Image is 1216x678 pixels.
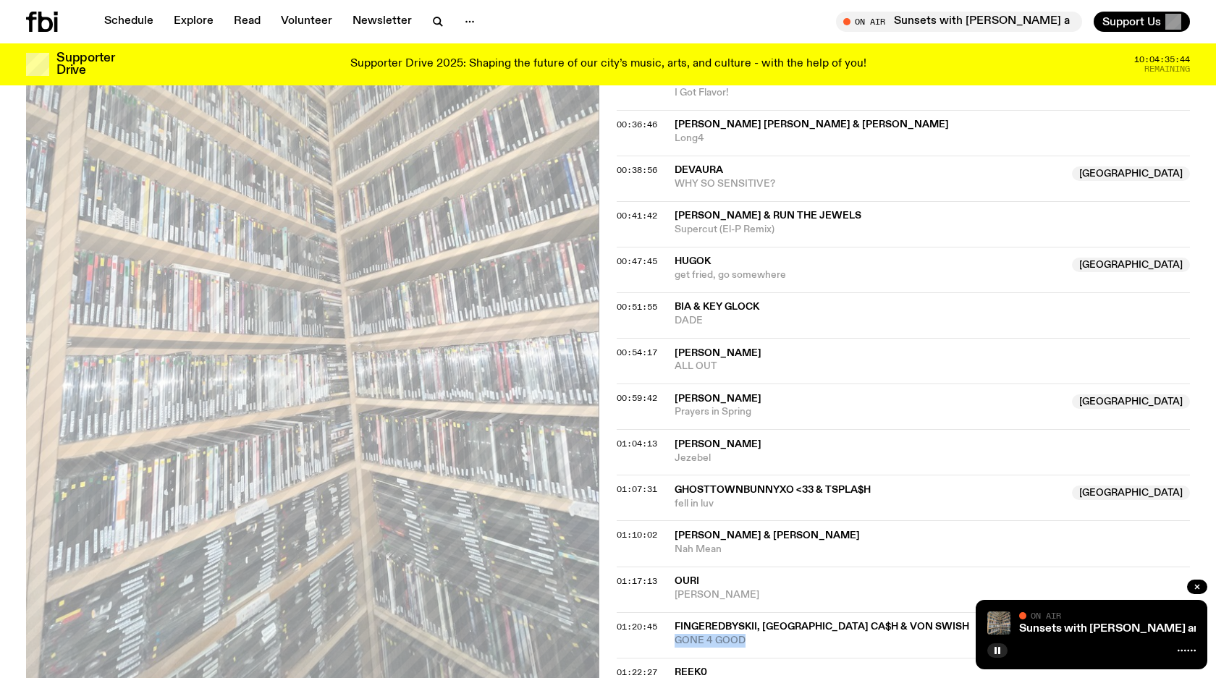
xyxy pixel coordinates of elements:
[617,255,657,267] span: 00:47:45
[675,165,723,175] span: DEVAURA
[675,485,871,495] span: GhosttownBunnyxo <33 & Tspla$h
[675,223,1190,237] span: Supercut (El-P Remix)
[617,483,657,495] span: 01:07:31
[836,12,1082,32] button: On AirSunsets with [PERSON_NAME] and [PERSON_NAME]
[675,452,1190,465] span: Jezebel
[675,360,1190,373] span: ALL OUT
[675,268,1063,282] span: get fried, go somewhere
[675,132,1190,145] span: Long4
[617,164,657,176] span: 00:38:56
[617,529,657,541] span: 01:10:02
[225,12,269,32] a: Read
[675,439,761,449] span: [PERSON_NAME]
[675,394,761,404] span: [PERSON_NAME]
[675,667,707,677] span: Reek0
[617,210,657,221] span: 00:41:42
[1072,258,1190,272] span: [GEOGRAPHIC_DATA]
[675,177,1063,191] span: WHY SO SENSITIVE?
[675,634,1190,648] span: GONE 4 GOOD
[350,58,866,71] p: Supporter Drive 2025: Shaping the future of our city’s music, arts, and culture - with the help o...
[1072,394,1190,409] span: [GEOGRAPHIC_DATA]
[675,302,759,312] span: BIA & Key Glock
[1134,56,1190,64] span: 10:04:35:44
[675,497,1063,511] span: fell in luv
[617,119,657,130] span: 00:36:46
[1072,166,1190,181] span: [GEOGRAPHIC_DATA]
[1102,15,1161,28] span: Support Us
[675,119,949,130] span: [PERSON_NAME] [PERSON_NAME] & [PERSON_NAME]
[344,12,421,32] a: Newsletter
[617,392,657,404] span: 00:59:42
[1144,65,1190,73] span: Remaining
[272,12,341,32] a: Volunteer
[56,52,114,77] h3: Supporter Drive
[1031,611,1061,620] span: On Air
[1072,486,1190,500] span: [GEOGRAPHIC_DATA]
[987,611,1010,635] img: A corner shot of the fbi music library
[617,666,657,678] span: 01:22:27
[675,588,1190,602] span: [PERSON_NAME]
[675,530,860,541] span: [PERSON_NAME] & [PERSON_NAME]
[675,543,1190,556] span: Nah Mean
[675,86,1190,100] span: I Got Flavor!
[675,622,969,632] span: fingeredbyskii, [GEOGRAPHIC_DATA] CA$h & Von swish
[96,12,162,32] a: Schedule
[675,348,761,358] span: [PERSON_NAME]
[675,211,861,221] span: [PERSON_NAME] & Run The Jewels
[617,621,657,632] span: 01:20:45
[675,256,711,266] span: HugoK
[675,405,1063,419] span: Prayers in Spring
[1094,12,1190,32] button: Support Us
[617,438,657,449] span: 01:04:13
[675,576,699,586] span: ouri
[617,347,657,358] span: 00:54:17
[675,314,1190,328] span: DADE
[165,12,222,32] a: Explore
[617,301,657,313] span: 00:51:55
[617,575,657,587] span: 01:17:13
